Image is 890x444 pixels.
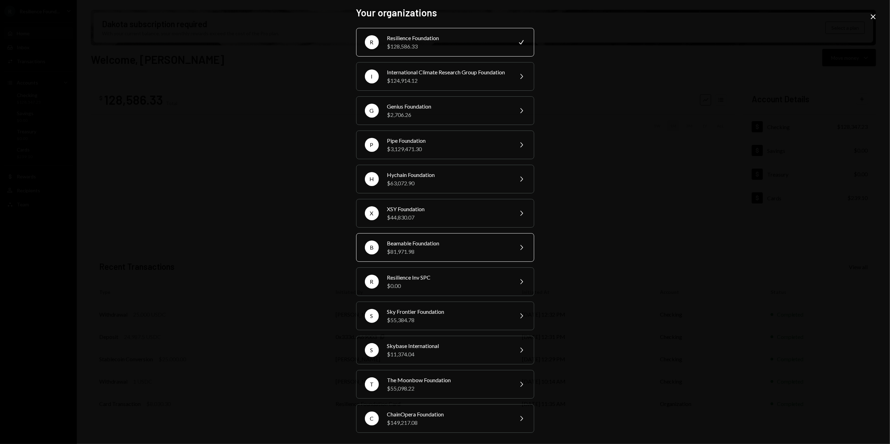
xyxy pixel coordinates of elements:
button: BBeamable Foundation$81,971.98 [356,233,534,262]
div: International Climate Research Group Foundation [387,68,509,76]
div: $149,217.08 [387,419,509,427]
div: $11,374.04 [387,350,509,358]
div: Resilience Foundation [387,34,509,42]
div: R [365,275,379,289]
button: RResilience Inv SPC$0.00 [356,267,534,296]
div: S [365,343,379,357]
button: SSkybase International$11,374.04 [356,336,534,364]
h2: Your organizations [356,6,534,20]
div: $2,706.26 [387,111,509,119]
div: C [365,412,379,425]
div: H [365,172,379,186]
div: Sky Frontier Foundation [387,308,509,316]
div: $128,586.33 [387,42,509,51]
div: X [365,206,379,220]
button: GGenius Foundation$2,706.26 [356,96,534,125]
div: P [365,138,379,152]
button: PPipe Foundation$3,129,471.30 [356,131,534,159]
div: Beamable Foundation [387,239,509,247]
div: $124,914.12 [387,76,509,85]
div: I [365,69,379,83]
div: XSY Foundation [387,205,509,213]
div: $81,971.98 [387,247,509,256]
button: CChainOpera Foundation$149,217.08 [356,404,534,433]
div: T [365,377,379,391]
div: $44,830.07 [387,213,509,222]
div: R [365,35,379,49]
div: Genius Foundation [387,102,509,111]
div: G [365,104,379,118]
div: Skybase International [387,342,509,350]
div: $0.00 [387,282,509,290]
button: RResilience Foundation$128,586.33 [356,28,534,57]
div: The Moonbow Foundation [387,376,509,384]
button: XXSY Foundation$44,830.07 [356,199,534,228]
button: HHychain Foundation$63,072.90 [356,165,534,193]
div: $3,129,471.30 [387,145,509,153]
div: S [365,309,379,323]
div: Pipe Foundation [387,136,509,145]
div: $55,098.22 [387,384,509,393]
button: SSky Frontier Foundation$55,384.78 [356,302,534,330]
div: B [365,240,379,254]
button: TThe Moonbow Foundation$55,098.22 [356,370,534,399]
div: Resilience Inv SPC [387,273,509,282]
div: Hychain Foundation [387,171,509,179]
div: ChainOpera Foundation [387,410,509,419]
button: IInternational Climate Research Group Foundation$124,914.12 [356,62,534,91]
div: $63,072.90 [387,179,509,187]
div: $55,384.78 [387,316,509,324]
